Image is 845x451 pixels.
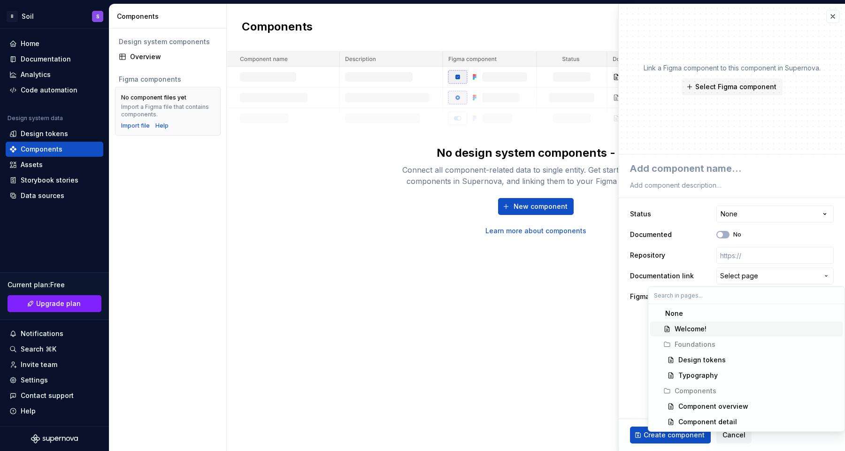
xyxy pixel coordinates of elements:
[648,304,845,431] div: Search in pages...
[665,309,683,318] div: None
[675,386,716,396] div: Components
[678,402,748,411] div: Component overview
[678,371,718,380] div: Typography
[675,340,715,349] div: Foundations
[678,417,737,427] div: Component detail
[648,287,845,304] input: Search in pages...
[678,355,726,365] div: Design tokens
[675,324,707,334] div: Welcome!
